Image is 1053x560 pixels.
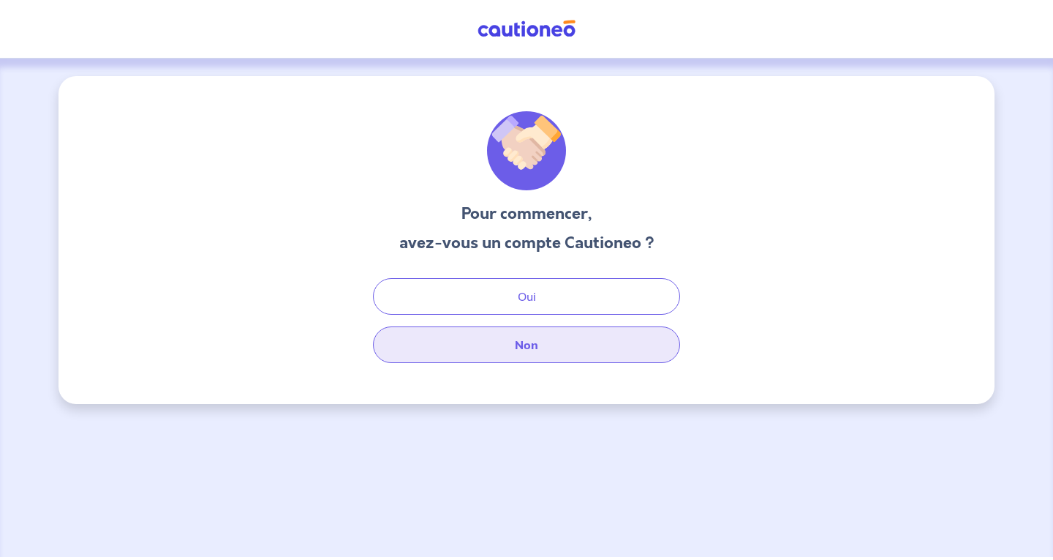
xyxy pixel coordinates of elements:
img: Cautioneo [472,20,581,38]
img: illu_welcome.svg [487,111,566,190]
h3: Pour commencer, [399,202,654,225]
button: Oui [373,278,680,315]
button: Non [373,326,680,363]
h3: avez-vous un compte Cautioneo ? [399,231,654,255]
